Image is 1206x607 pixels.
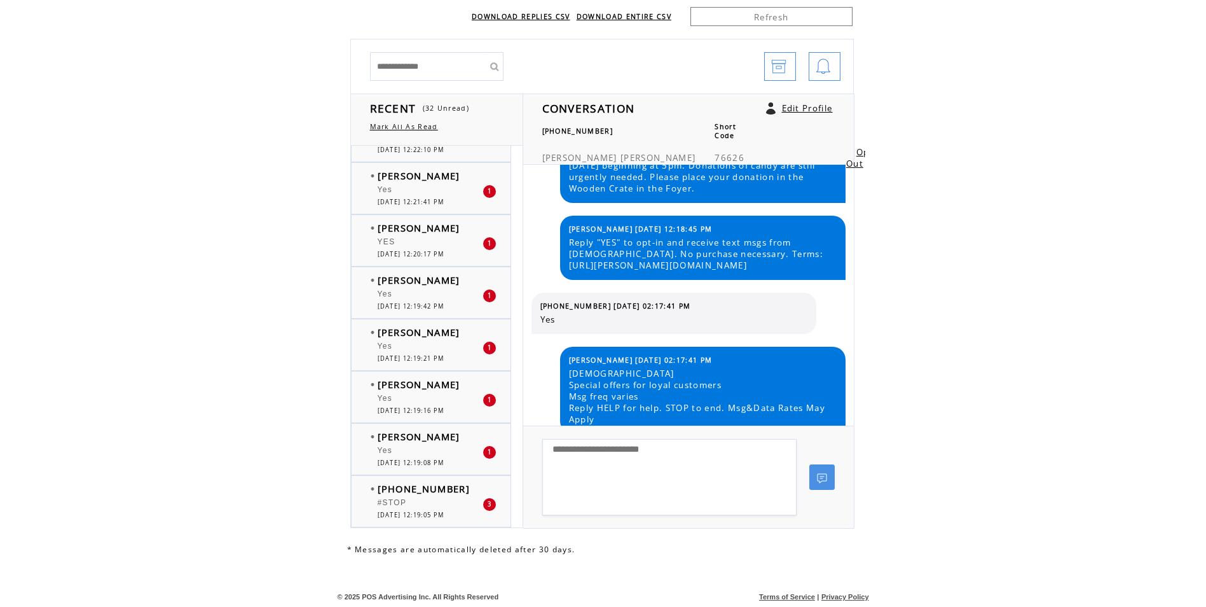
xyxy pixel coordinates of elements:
span: YES [378,237,395,246]
span: [PERSON_NAME] [620,152,696,164]
img: bulletFull.png [371,174,374,178]
span: Short Code [715,122,736,140]
img: bulletFull.png [371,487,374,491]
span: Reply "YES" to opt-in and receive text msgs from [DEMOGRAPHIC_DATA]. No purchase necessary. Terms... [569,237,836,271]
span: [DATE] 12:19:42 PM [378,302,444,310]
span: [DATE] 12:19:21 PM [378,354,444,363]
span: © 2025 POS Advertising Inc. All Rights Reserved [338,593,499,601]
a: Mark All As Read [370,122,438,131]
span: [PERSON_NAME] [378,326,460,338]
span: [PHONE_NUMBER] [542,127,613,136]
span: [PHONE_NUMBER] [378,482,470,495]
div: 1 [483,446,496,459]
img: bulletFull.png [371,435,374,438]
a: Terms of Service [759,593,815,601]
span: CBC Reminder: The CBC Fall Festival is planned for [DATE] beginning at 5pm. Donations of candy ar... [569,148,836,194]
span: [PERSON_NAME] [542,152,617,164]
span: [PERSON_NAME] [DATE] 12:18:45 PM [569,225,713,234]
span: [PERSON_NAME] [378,221,460,234]
span: [DATE] 12:19:05 PM [378,511,444,519]
img: archive.png [771,53,786,81]
span: [PERSON_NAME] [378,430,460,443]
a: DOWNLOAD ENTIRE CSV [577,12,671,21]
img: bell.png [816,53,831,81]
div: 1 [483,185,496,198]
span: * Messages are automatically deleted after 30 days. [347,544,575,555]
span: [DATE] 12:19:08 PM [378,459,444,467]
span: #STOP [378,498,407,507]
img: bulletFull.png [371,331,374,334]
a: Privacy Policy [821,593,869,601]
a: Click to edit user profile [766,102,776,115]
div: 3 [483,498,496,511]
span: [DATE] 12:20:17 PM [378,250,444,258]
a: Refresh [690,7,853,26]
span: [DATE] 12:21:41 PM [378,198,444,206]
span: Yes [378,342,393,351]
span: [PERSON_NAME] [378,378,460,391]
span: Yes [378,446,393,455]
span: Yes [378,290,393,298]
span: [PERSON_NAME] [DATE] 02:17:41 PM [569,356,713,365]
input: Submit [484,52,504,81]
span: RECENT [370,101,416,116]
img: bulletFull.png [371,227,374,230]
span: Yes [540,314,807,325]
span: [PHONE_NUMBER] [DATE] 02:17:41 PM [540,302,691,310]
span: [PERSON_NAME] [378,274,460,286]
div: 1 [483,394,496,407]
span: [DATE] 12:19:16 PM [378,407,444,415]
img: bulletFull.png [371,383,374,386]
div: 1 [483,237,496,250]
a: Opt Out [846,146,874,169]
span: (32 Unread) [423,104,470,113]
span: CONVERSATION [542,101,635,116]
img: bulletFull.png [371,279,374,282]
span: [DATE] 12:22:10 PM [378,146,444,154]
span: 76626 [715,152,744,164]
a: DOWNLOAD REPLIES CSV [472,12,570,21]
span: | [817,593,819,601]
a: Edit Profile [782,102,833,114]
span: Yes [378,185,393,194]
div: 1 [483,290,496,302]
span: [PERSON_NAME] [378,169,460,182]
span: [DEMOGRAPHIC_DATA] Special offers for loyal customers Msg freq varies Reply HELP for help. STOP t... [569,368,836,425]
div: 1 [483,342,496,354]
span: Yes [378,394,393,403]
